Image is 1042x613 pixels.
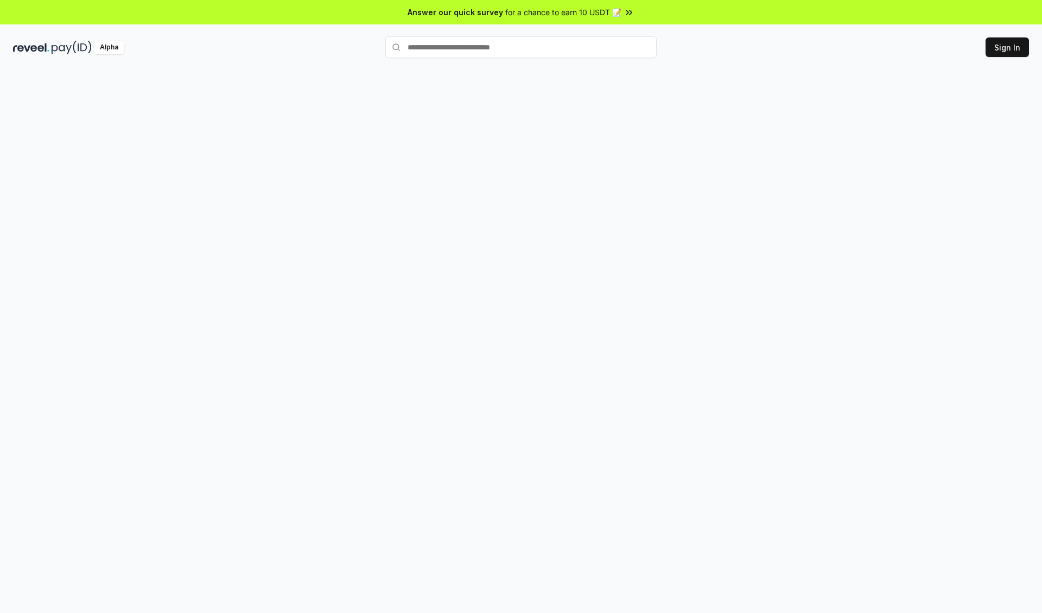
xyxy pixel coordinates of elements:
img: pay_id [52,41,92,54]
span: for a chance to earn 10 USDT 📝 [505,7,621,18]
span: Answer our quick survey [408,7,503,18]
button: Sign In [986,37,1029,57]
div: Alpha [94,41,124,54]
img: reveel_dark [13,41,49,54]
